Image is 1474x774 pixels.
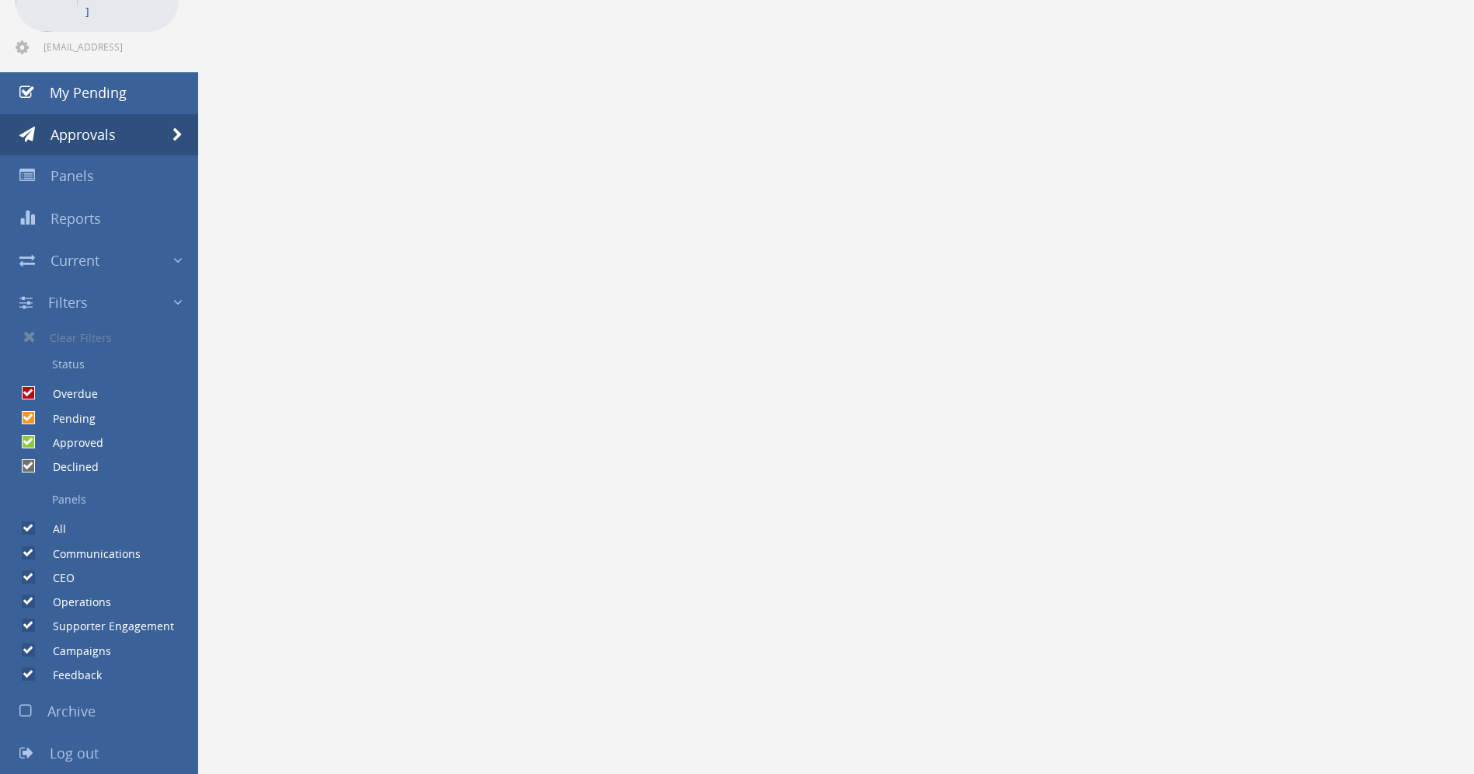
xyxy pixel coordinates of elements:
[51,209,101,228] span: Reports
[50,83,127,102] span: My Pending
[37,546,141,562] label: Communications
[37,594,111,610] label: Operations
[37,459,99,475] label: Declined
[12,351,198,378] a: Status
[51,125,116,144] span: Approvals
[37,411,96,427] label: Pending
[37,570,75,586] label: CEO
[50,744,99,762] span: Log out
[37,521,66,537] label: All
[44,40,176,53] span: [EMAIL_ADDRESS][DOMAIN_NAME]
[51,251,99,270] span: Current
[37,386,98,402] label: Overdue
[12,323,198,351] a: Clear Filters
[12,486,198,513] a: Panels
[37,619,174,634] label: Supporter Engagement
[47,702,96,720] span: Archive
[48,293,88,312] span: Filters
[37,668,102,683] label: Feedback
[37,643,111,659] label: Campaigns
[51,166,94,185] span: Panels
[37,435,103,451] label: Approved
